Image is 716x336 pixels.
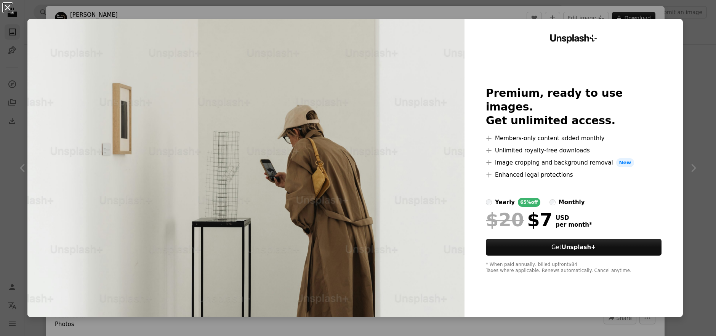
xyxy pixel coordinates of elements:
div: 65% off [518,198,540,207]
span: USD [556,214,592,221]
h2: Premium, ready to use images. Get unlimited access. [486,86,662,128]
button: GetUnsplash+ [486,239,662,256]
div: monthly [559,198,585,207]
li: Enhanced legal protections [486,170,662,179]
span: per month * [556,221,592,228]
input: yearly65%off [486,199,492,205]
span: $20 [486,210,524,230]
input: monthly [549,199,556,205]
span: New [616,158,634,167]
strong: Unsplash+ [562,244,596,251]
div: yearly [495,198,515,207]
li: Unlimited royalty-free downloads [486,146,662,155]
div: * When paid annually, billed upfront $84 Taxes where applicable. Renews automatically. Cancel any... [486,262,662,274]
div: $7 [486,210,553,230]
li: Image cropping and background removal [486,158,662,167]
li: Members-only content added monthly [486,134,662,143]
